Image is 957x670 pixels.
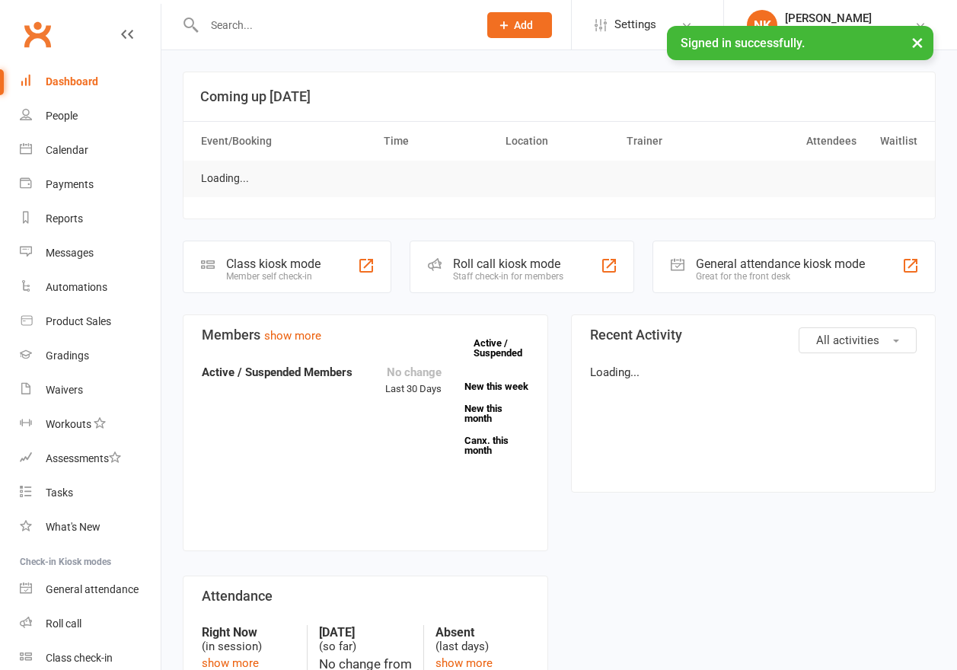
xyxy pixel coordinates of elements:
a: Waivers [20,373,161,407]
div: Gradings [46,349,89,362]
strong: Right Now [202,625,295,640]
a: Clubworx [18,15,56,53]
div: Class check-in [46,652,113,664]
div: Payments [46,178,94,190]
div: (last days) [435,625,528,654]
strong: Absent [435,625,528,640]
div: Great for the front desk [696,271,865,282]
span: Add [514,19,533,31]
div: What's New [46,521,100,533]
input: Search... [199,14,467,36]
a: New this month [464,404,529,423]
button: Add [487,12,552,38]
a: Calendar [20,133,161,167]
a: show more [202,656,259,670]
div: (so far) [319,625,412,654]
h3: Members [202,327,529,343]
button: × [904,26,931,59]
th: Waitlist [863,122,924,161]
div: Tasks [46,487,73,499]
span: Settings [614,8,656,42]
button: All activities [799,327,917,353]
div: NK [747,10,777,40]
div: Messages [46,247,94,259]
a: Product Sales [20,305,161,339]
h3: Coming up [DATE] [200,89,918,104]
div: [PERSON_NAME] [785,11,914,25]
a: What's New [20,510,161,544]
div: No change [385,363,442,381]
a: Automations [20,270,161,305]
a: New this week [464,381,529,391]
span: Signed in successfully. [681,36,805,50]
a: Tasks [20,476,161,510]
th: Event/Booking [194,122,377,161]
a: Active / Suspended [474,327,541,369]
div: People [46,110,78,122]
div: Assessments [46,452,121,464]
div: Reports [46,212,83,225]
a: Canx. this month [464,435,529,455]
div: General attendance [46,583,139,595]
a: show more [435,656,493,670]
div: General attendance kiosk mode [696,257,865,271]
h3: Recent Activity [590,327,917,343]
a: Payments [20,167,161,202]
div: (in session) [202,625,295,654]
span: All activities [816,333,879,347]
div: Dashboard [46,75,98,88]
a: People [20,99,161,133]
p: Loading... [590,363,917,381]
a: Workouts [20,407,161,442]
td: Loading... [194,161,256,196]
h3: Attendance [202,589,529,604]
div: Last 30 Days [385,363,442,397]
div: Workouts [46,418,91,430]
div: Roll call [46,617,81,630]
th: Time [377,122,499,161]
div: Calendar [46,144,88,156]
div: Waivers [46,384,83,396]
a: Reports [20,202,161,236]
th: Location [499,122,620,161]
div: Member self check-in [226,271,321,282]
th: Trainer [620,122,742,161]
a: General attendance kiosk mode [20,573,161,607]
strong: [DATE] [319,625,412,640]
div: Goshukan Karate Academy [785,25,914,39]
strong: Active / Suspended Members [202,365,352,379]
a: Roll call [20,607,161,641]
th: Attendees [742,122,863,161]
div: Automations [46,281,107,293]
a: Messages [20,236,161,270]
a: show more [264,329,321,343]
div: Staff check-in for members [453,271,563,282]
a: Gradings [20,339,161,373]
a: Assessments [20,442,161,476]
div: Roll call kiosk mode [453,257,563,271]
div: Product Sales [46,315,111,327]
div: Class kiosk mode [226,257,321,271]
a: Dashboard [20,65,161,99]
